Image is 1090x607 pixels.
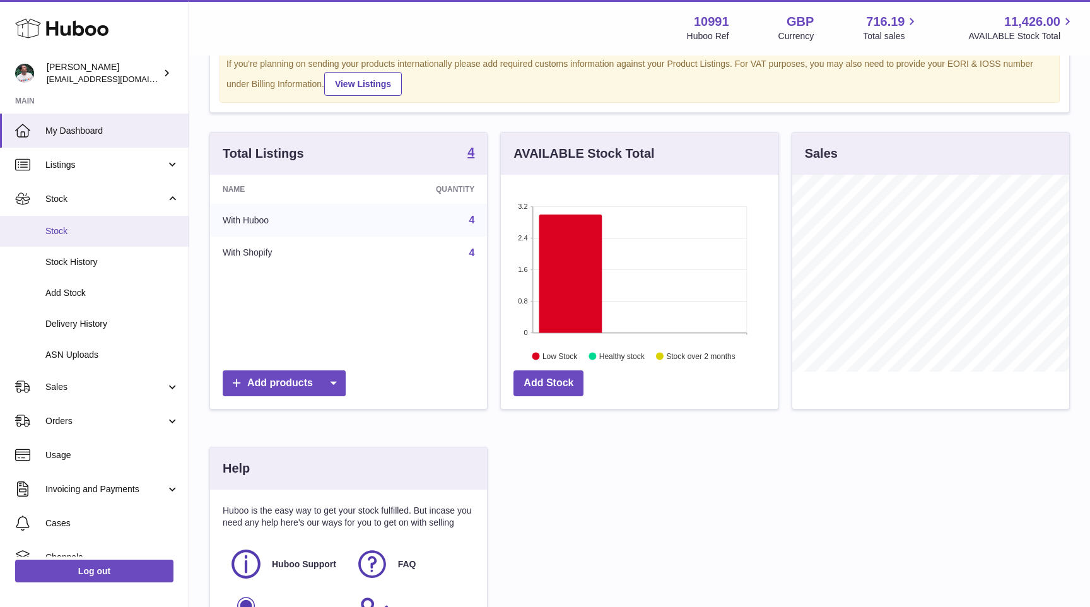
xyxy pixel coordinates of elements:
[519,203,528,210] text: 3.2
[694,13,729,30] strong: 10991
[45,225,179,237] span: Stock
[229,547,343,581] a: Huboo Support
[223,370,346,396] a: Add products
[45,449,179,461] span: Usage
[469,215,474,225] a: 4
[45,125,179,137] span: My Dashboard
[519,266,528,273] text: 1.6
[667,351,735,360] text: Stock over 2 months
[47,61,160,85] div: [PERSON_NAME]
[45,381,166,393] span: Sales
[805,145,838,162] h3: Sales
[542,351,578,360] text: Low Stock
[45,551,179,563] span: Channels
[524,329,528,336] text: 0
[45,318,179,330] span: Delivery History
[599,351,645,360] text: Healthy stock
[866,13,905,30] span: 716.19
[519,234,528,242] text: 2.4
[360,175,487,204] th: Quantity
[968,30,1075,42] span: AVAILABLE Stock Total
[687,30,729,42] div: Huboo Ref
[778,30,814,42] div: Currency
[45,256,179,268] span: Stock History
[223,505,474,529] p: Huboo is the easy way to get your stock fulfilled. But incase you need any help here's our ways f...
[226,58,1053,96] div: If you're planning on sending your products internationally please add required customs informati...
[513,145,654,162] h3: AVAILABLE Stock Total
[469,247,474,258] a: 4
[45,483,166,495] span: Invoicing and Payments
[1004,13,1060,30] span: 11,426.00
[15,560,173,582] a: Log out
[223,460,250,477] h3: Help
[324,72,402,96] a: View Listings
[398,558,416,570] span: FAQ
[45,349,179,361] span: ASN Uploads
[45,159,166,171] span: Listings
[863,13,919,42] a: 716.19 Total sales
[45,193,166,205] span: Stock
[223,145,304,162] h3: Total Listings
[210,175,360,204] th: Name
[519,297,528,305] text: 0.8
[45,287,179,299] span: Add Stock
[467,146,474,158] strong: 4
[272,558,336,570] span: Huboo Support
[863,30,919,42] span: Total sales
[15,64,34,83] img: timshieff@gmail.com
[513,370,583,396] a: Add Stock
[47,74,185,84] span: [EMAIL_ADDRESS][DOMAIN_NAME]
[787,13,814,30] strong: GBP
[355,547,469,581] a: FAQ
[45,415,166,427] span: Orders
[45,517,179,529] span: Cases
[968,13,1075,42] a: 11,426.00 AVAILABLE Stock Total
[467,146,474,161] a: 4
[210,204,360,237] td: With Huboo
[210,237,360,269] td: With Shopify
